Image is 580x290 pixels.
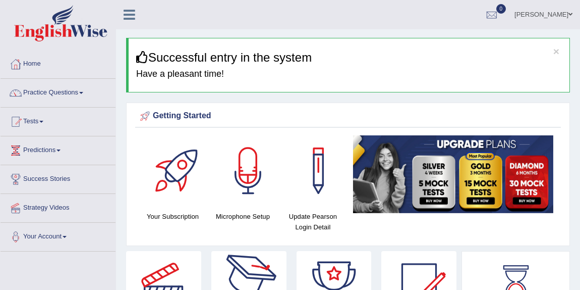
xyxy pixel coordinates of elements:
a: Success Stories [1,165,115,190]
a: Practice Questions [1,79,115,104]
h4: Update Pearson Login Detail [283,211,343,232]
h4: Microphone Setup [213,211,273,222]
h4: Have a pleasant time! [136,69,562,79]
a: Home [1,50,115,75]
a: Strategy Videos [1,194,115,219]
h4: Your Subscription [143,211,203,222]
div: Getting Started [138,109,558,124]
button: × [553,46,559,57]
a: Tests [1,108,115,133]
a: Your Account [1,223,115,248]
h3: Successful entry in the system [136,51,562,64]
a: Predictions [1,136,115,162]
img: small5.jpg [353,135,553,213]
span: 0 [496,4,506,14]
